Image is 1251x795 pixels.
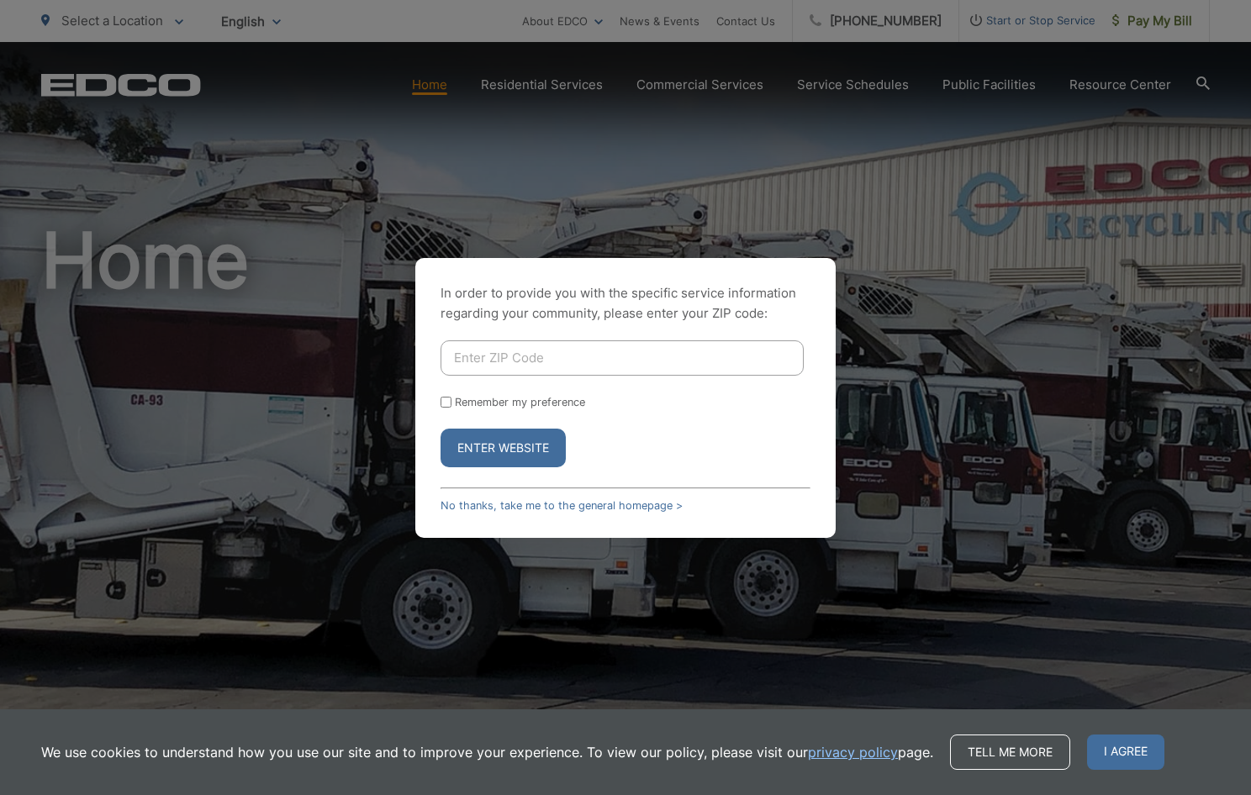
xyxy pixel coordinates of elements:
a: privacy policy [808,742,898,762]
a: No thanks, take me to the general homepage > [441,499,683,512]
a: Tell me more [950,734,1070,770]
span: I agree [1087,734,1164,770]
label: Remember my preference [455,396,585,408]
p: We use cookies to understand how you use our site and to improve your experience. To view our pol... [41,742,933,762]
button: Enter Website [441,429,566,467]
p: In order to provide you with the specific service information regarding your community, please en... [441,283,810,324]
input: Enter ZIP Code [441,340,804,376]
